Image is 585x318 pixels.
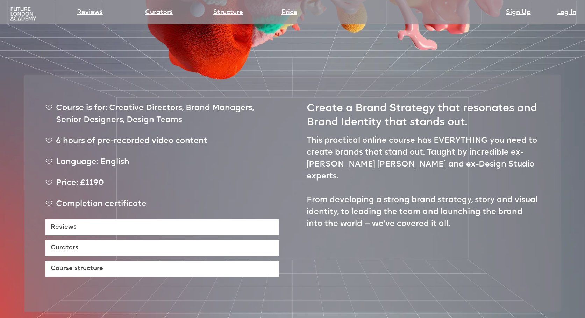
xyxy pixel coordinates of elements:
a: Reviews [77,8,103,17]
a: Curators [45,240,279,256]
div: Language: English [45,156,279,174]
p: This practical online course has EVERYTHING you need to create brands that stand out. Taught by i... [307,135,540,230]
a: Price [281,8,297,17]
a: Reviews [45,219,279,235]
a: Sign Up [506,8,531,17]
div: 6 hours of pre-recorded video content [45,135,279,153]
div: Price: £1190 [45,177,279,195]
a: Curators [145,8,173,17]
div: Course is for: Creative Directors, Brand Managers, Senior Designers, Design Teams [45,103,279,132]
h2: Create a Brand Strategy that resonates and Brand Identity that stands out. [307,96,540,130]
a: Course structure [45,261,279,277]
a: Structure [213,8,243,17]
a: Log In [557,8,576,17]
div: Completion certificate [45,198,279,216]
